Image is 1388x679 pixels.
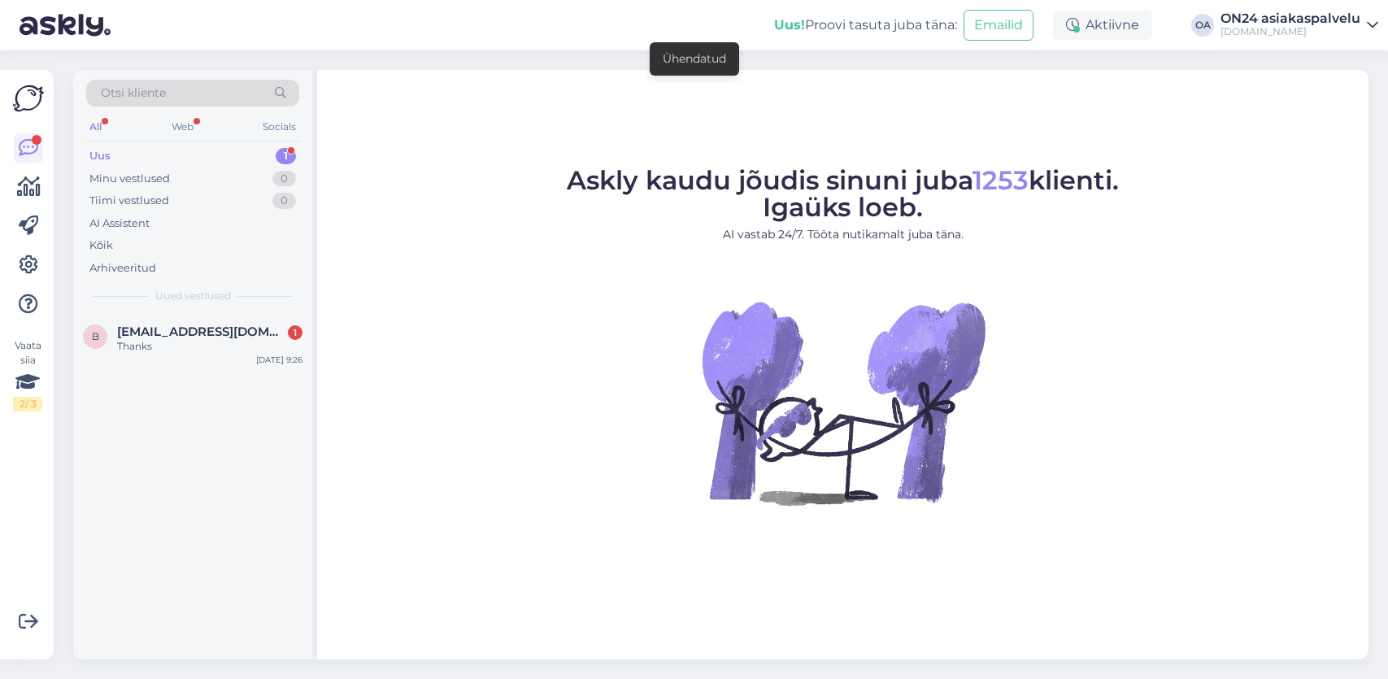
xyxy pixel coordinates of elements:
[1220,12,1378,38] a: ON24 asiakaspalvelu[DOMAIN_NAME]
[1191,14,1214,37] div: OA
[1220,12,1360,25] div: ON24 asiakaspalvelu
[567,164,1119,223] span: Askly kaudu jõudis sinuni juba klienti. Igaüks loeb.
[774,15,957,35] div: Proovi tasuta juba täna:
[155,289,231,303] span: Uued vestlused
[89,237,113,254] div: Kõik
[89,171,170,187] div: Minu vestlused
[92,330,99,342] span: B
[117,324,286,339] span: Berfinbogan@gmail.com
[1053,11,1152,40] div: Aktiivne
[1220,25,1360,38] div: [DOMAIN_NAME]
[13,397,42,411] div: 2 / 3
[663,50,726,67] div: Ühendatud
[168,116,197,137] div: Web
[101,85,166,102] span: Otsi kliente
[567,226,1119,243] p: AI vastab 24/7. Tööta nutikamalt juba täna.
[86,116,105,137] div: All
[272,171,296,187] div: 0
[117,339,302,354] div: Thanks
[89,148,111,164] div: Uus
[89,193,169,209] div: Tiimi vestlused
[697,256,990,549] img: No Chat active
[272,193,296,209] div: 0
[964,10,1033,41] button: Emailid
[288,325,302,340] div: 1
[13,83,44,114] img: Askly Logo
[256,354,302,366] div: [DATE] 9:26
[972,164,1029,196] span: 1253
[276,148,296,164] div: 1
[89,260,156,276] div: Arhiveeritud
[13,338,42,411] div: Vaata siia
[774,17,805,33] b: Uus!
[89,215,150,232] div: AI Assistent
[259,116,299,137] div: Socials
